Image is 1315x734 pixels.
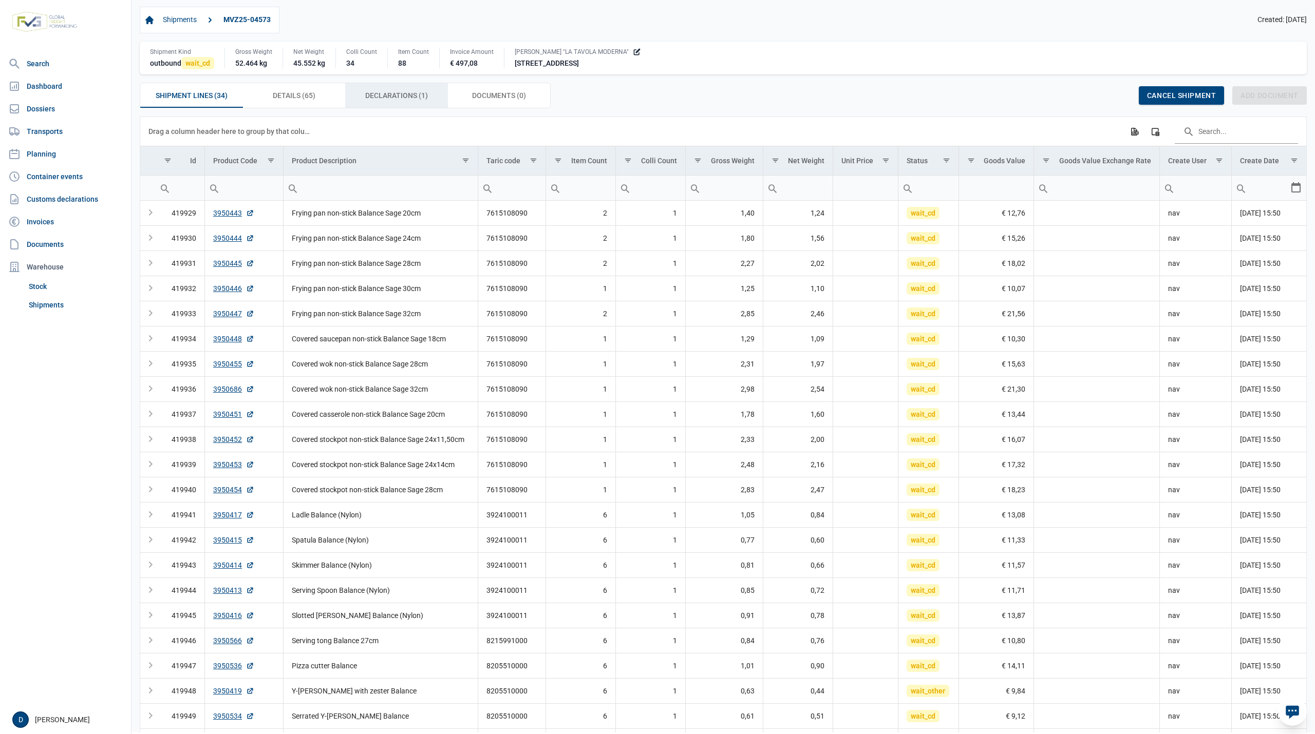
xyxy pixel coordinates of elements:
input: Filter cell [898,176,959,200]
td: 8215991000 [478,628,546,653]
td: 1,05 [685,502,763,527]
td: Filter cell [833,175,898,200]
td: nav [1159,250,1231,276]
td: Expand [140,603,156,628]
td: 7615108090 [478,376,546,401]
td: 0,81 [685,552,763,577]
td: 2 [546,225,616,250]
td: 2,48 [685,452,763,477]
a: 3950419 [213,686,254,696]
a: Customs declarations [4,189,127,209]
a: 3950452 [213,434,254,445]
td: Serving Spoon Balance (Nylon) [283,577,478,603]
td: 2,33 [685,427,763,452]
td: 7615108090 [478,301,546,326]
td: 2,54 [763,376,833,401]
input: Filter cell [763,176,833,200]
td: 6 [546,603,616,628]
input: Filter cell [1034,176,1159,200]
td: Filter cell [763,175,833,200]
a: 3950453 [213,459,254,470]
a: 3950536 [213,661,254,671]
a: Shipments [25,296,127,314]
input: Filter cell [1232,176,1290,200]
a: Invoices [4,211,127,232]
span: Details (65) [273,89,315,102]
td: 0,91 [685,603,763,628]
td: 1 [616,301,685,326]
td: 1 [616,603,685,628]
a: 3950414 [213,560,254,570]
td: 1 [546,351,616,376]
input: Filter cell [478,176,546,200]
td: Expand [140,276,156,301]
td: nav [1159,477,1231,502]
div: Search box [478,176,497,200]
td: 1 [616,552,685,577]
td: Column Colli Count [616,146,685,176]
td: 6 [546,527,616,552]
td: Covered wok non-stick Balance Sage 32cm [283,376,478,401]
td: Column Create Date [1232,146,1306,176]
td: 419944 [156,577,204,603]
td: 3924100011 [478,502,546,527]
td: Spatula Balance (Nylon) [283,527,478,552]
td: Expand [140,326,156,351]
td: 2,00 [763,427,833,452]
td: nav [1159,351,1231,376]
td: 6 [546,577,616,603]
input: Filter cell [546,176,615,200]
input: Filter cell [959,176,1034,200]
td: 8205510000 [478,678,546,703]
td: 1 [546,276,616,301]
div: Search box [898,176,917,200]
td: 2 [546,250,616,276]
td: nav [1159,301,1231,326]
td: 1,78 [685,401,763,427]
td: Covered saucepan non-stick Balance Sage 18cm [283,326,478,351]
td: 1 [616,351,685,376]
td: 1 [546,326,616,351]
td: Frying pan non-stick Balance Sage 20cm [283,201,478,226]
input: Filter cell [833,176,898,200]
td: 0,60 [763,527,833,552]
a: 3950455 [213,359,254,369]
td: 2,46 [763,301,833,326]
td: nav [1159,502,1231,527]
td: 419930 [156,225,204,250]
td: 7615108090 [478,250,546,276]
td: nav [1159,603,1231,628]
td: 6 [546,552,616,577]
a: Stock [25,277,127,296]
span: Show filter options for column 'Status' [943,157,950,164]
td: 1 [616,401,685,427]
a: 3950413 [213,585,254,595]
td: 0,72 [763,577,833,603]
td: 1 [546,452,616,477]
td: 1 [616,628,685,653]
td: 0,85 [685,577,763,603]
td: 8205510000 [478,703,546,728]
td: 1,24 [763,201,833,226]
span: Show filter options for column 'Unit Price' [882,157,890,164]
td: 0,63 [685,678,763,703]
td: nav [1159,577,1231,603]
td: Skimmer Balance (Nylon) [283,552,478,577]
td: Filter cell [898,175,959,200]
td: nav [1159,276,1231,301]
td: 1 [546,376,616,401]
a: 3950686 [213,384,254,394]
div: Export all data to Excel [1125,122,1143,141]
td: 6 [546,653,616,678]
span: Documents (0) [472,89,526,102]
td: 1,56 [763,225,833,250]
input: Filter cell [616,176,685,200]
td: 1 [616,477,685,502]
td: 0,78 [763,603,833,628]
td: 419943 [156,552,204,577]
td: nav [1159,326,1231,351]
td: Expand [140,552,156,577]
span: Show filter options for column 'Gross Weight' [694,157,702,164]
td: 0,84 [685,628,763,653]
td: 7615108090 [478,427,546,452]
